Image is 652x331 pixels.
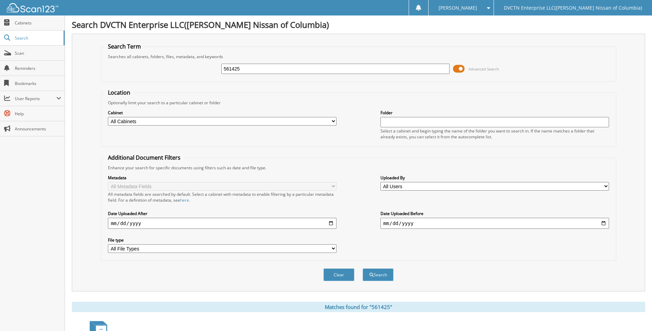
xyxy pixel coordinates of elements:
[7,3,58,12] img: scan123-logo-white.svg
[72,19,645,30] h1: Search DVCTN Enterprise LLC([PERSON_NAME] Nissan of Columbia)
[104,165,612,171] div: Enhance your search for specific documents using filters such as date and file type.
[15,81,61,86] span: Bookmarks
[380,110,609,116] label: Folder
[15,20,61,26] span: Cabinets
[15,50,61,56] span: Scan
[380,128,609,140] div: Select a cabinet and begin typing the name of the folder you want to search in. If the name match...
[104,54,612,60] div: Searches all cabinets, folders, files, metadata, and keywords
[108,175,336,181] label: Metadata
[15,96,56,102] span: User Reports
[72,302,645,312] div: Matches found for "561425"
[323,268,354,281] button: Clear
[104,154,184,161] legend: Additional Document Filters
[104,43,144,50] legend: Search Term
[108,110,336,116] label: Cabinet
[108,218,336,229] input: start
[15,126,61,132] span: Announcements
[363,268,394,281] button: Search
[104,100,612,106] div: Optionally limit your search to a particular cabinet or folder
[104,89,134,96] legend: Location
[380,175,609,181] label: Uploaded By
[380,218,609,229] input: end
[504,6,642,10] span: DVCTN Enterprise LLC([PERSON_NAME] Nissan of Columbia)
[15,111,61,117] span: Help
[15,35,60,41] span: Search
[439,6,477,10] span: [PERSON_NAME]
[180,197,189,203] a: here
[15,65,61,71] span: Reminders
[380,211,609,216] label: Date Uploaded Before
[108,237,336,243] label: File type
[108,191,336,203] div: All metadata fields are searched by default. Select a cabinet with metadata to enable filtering b...
[108,211,336,216] label: Date Uploaded After
[468,66,499,72] span: Advanced Search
